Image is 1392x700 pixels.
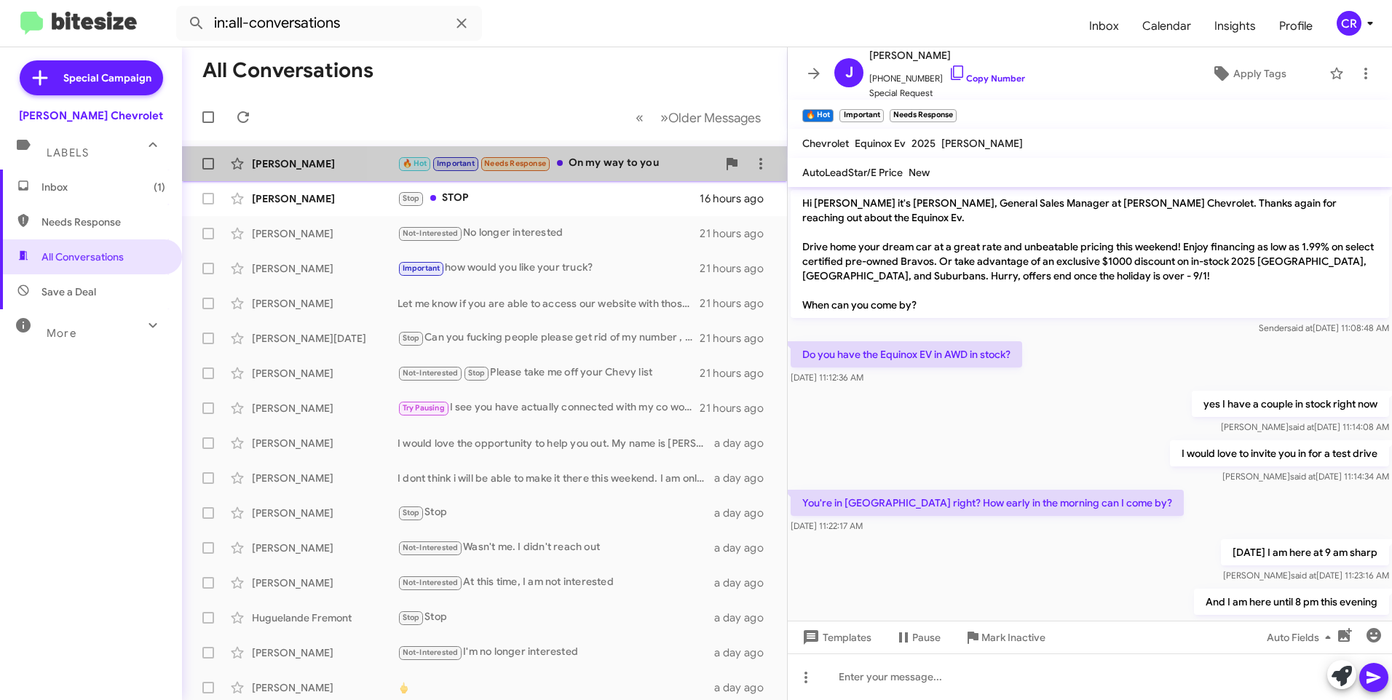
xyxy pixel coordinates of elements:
span: « [636,108,644,127]
div: I would love the opportunity to help you out. My name is [PERSON_NAME] am part of the sales team ... [398,436,714,450]
div: [PERSON_NAME] [252,680,398,695]
div: 🖕 [398,680,714,695]
div: Can you fucking people please get rid of my number , for the fucking 50th time my name is [PERSON... [398,330,700,346]
div: a day ago [714,645,775,660]
div: [PERSON_NAME] [252,366,398,381]
span: Apply Tags [1233,60,1286,87]
div: 21 hours ago [700,366,775,381]
a: Special Campaign [20,60,163,95]
div: a day ago [714,436,775,450]
h1: All Conversations [202,59,373,82]
div: 21 hours ago [700,401,775,415]
div: [PERSON_NAME] [252,506,398,520]
div: [PERSON_NAME] [252,191,398,206]
div: STOP [398,190,700,207]
a: Copy Number [949,73,1025,84]
span: Save a Deal [41,285,96,299]
span: Stop [403,508,420,517]
p: [DATE] I am here at 9 am sharp [1221,539,1389,565]
span: Not-Interested [403,578,459,587]
span: said at [1291,570,1316,581]
p: yes I have a couple in stock right now [1192,391,1389,417]
span: 🔥 Hot [403,159,427,168]
span: Older Messages [668,110,761,126]
span: Labels [47,146,89,159]
div: On my way to you [398,155,717,172]
span: Inbox [41,180,165,194]
div: how would you like your truck? [398,260,700,277]
span: Templates [799,624,871,651]
button: Auto Fields [1255,624,1348,651]
div: I'm no longer interested [398,644,714,661]
span: » [660,108,668,127]
span: Not-Interested [403,228,459,238]
span: Needs Response [484,159,546,168]
span: [PERSON_NAME] [869,47,1025,64]
p: Do you have the Equinox EV in AWD in stock? [791,341,1022,367]
div: No longer interested [398,225,700,242]
a: Insights [1203,5,1268,47]
span: Try Pausing [403,403,445,413]
span: Needs Response [41,215,165,229]
span: AutoLeadStar/E Price [802,166,903,179]
div: a day ago [714,576,775,590]
span: Not-Interested [403,543,459,552]
p: Hi [PERSON_NAME] it's [PERSON_NAME], General Sales Manager at [PERSON_NAME] Chevrolet. Thanks aga... [791,190,1389,318]
div: Wasn't me. I didn't reach out [398,539,714,556]
div: Stop [398,504,714,521]
a: Profile [1268,5,1324,47]
span: said at [1287,322,1313,333]
div: Let me know if you are able to access our website with those links, I may have to text them off m... [398,296,700,311]
a: Calendar [1131,5,1203,47]
span: Equinox Ev [855,137,906,150]
p: You're in [GEOGRAPHIC_DATA] right? How early in the morning can I come by? [791,490,1184,516]
small: 🔥 Hot [802,109,834,122]
nav: Page navigation example [628,103,770,132]
button: Apply Tags [1174,60,1322,87]
span: [PERSON_NAME] [941,137,1023,150]
div: 21 hours ago [700,261,775,276]
small: Needs Response [890,109,957,122]
div: [PERSON_NAME] [252,541,398,555]
span: Special Request [869,86,1025,100]
div: [PERSON_NAME] [252,645,398,660]
div: a day ago [714,471,775,485]
span: Important [437,159,475,168]
div: [PERSON_NAME] [252,261,398,276]
span: [PERSON_NAME] [DATE] 11:14:08 AM [1221,421,1389,432]
span: said at [1290,471,1316,482]
div: a day ago [714,610,775,625]
div: [PERSON_NAME] [252,296,398,311]
div: [PERSON_NAME][DATE] [252,331,398,346]
span: Stop [468,368,486,378]
span: Not-Interested [403,648,459,657]
span: Inbox [1077,5,1131,47]
button: Templates [788,624,883,651]
div: Stop [398,609,714,626]
p: And I am here until 8 pm this evening [1194,589,1389,615]
div: [PERSON_NAME] [252,156,398,171]
span: [PERSON_NAME] [DATE] 11:23:16 AM [1223,570,1389,581]
div: [PERSON_NAME] [252,226,398,241]
span: Sender [DATE] 11:08:48 AM [1259,322,1389,333]
div: a day ago [714,680,775,695]
div: [PERSON_NAME] [252,401,398,415]
span: Pause [912,624,941,651]
button: Next [652,103,770,132]
span: Stop [403,333,420,343]
span: (1) [154,180,165,194]
span: Special Campaign [63,71,151,85]
span: All Conversations [41,250,124,264]
span: Stop [403,194,420,203]
span: [DATE] 11:12:36 AM [791,372,863,383]
p: I would love to invite you in for a test drive [1170,440,1389,466]
div: a day ago [714,506,775,520]
span: said at [1292,619,1317,630]
div: I see you have actually connected with my co worker [PERSON_NAME], She will be able to help you o... [398,399,700,416]
span: J [845,61,853,84]
div: I dont think i will be able to make it there this weekend. I am only 1 year into my lease so I ma... [398,471,714,485]
span: Stop [403,613,420,622]
div: [PERSON_NAME] [252,576,398,590]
